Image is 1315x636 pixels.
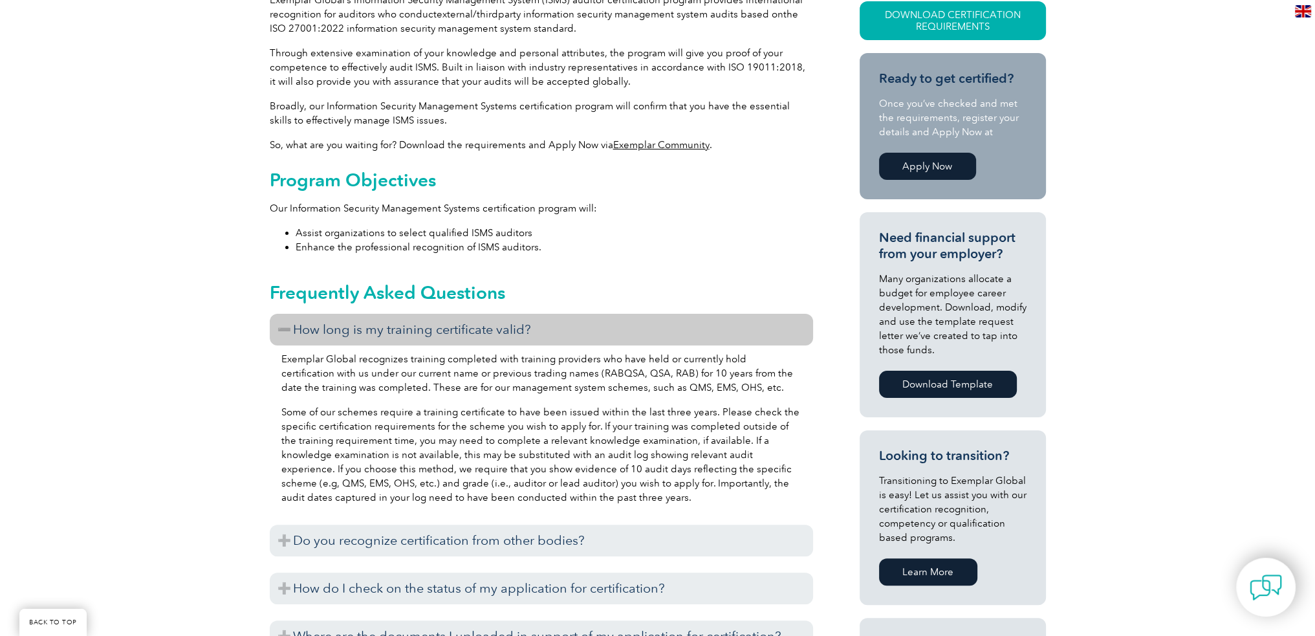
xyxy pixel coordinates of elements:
h3: How do I check on the status of my application for certification? [270,573,813,604]
a: Apply Now [879,153,976,180]
p: Once you’ve checked and met the requirements, register your details and Apply Now at [879,96,1027,139]
img: contact-chat.png [1250,571,1282,604]
p: Some of our schemes require a training certificate to have been issued within the last three year... [281,405,801,505]
h3: How long is my training certificate valid? [270,314,813,345]
p: Our Information Security Management Systems certification program will: [270,201,813,215]
img: en [1295,5,1311,17]
h2: Frequently Asked Questions [270,282,813,303]
p: Exemplar Global recognizes training completed with training providers who have held or currently ... [281,352,801,395]
li: Enhance the professional recognition of ISMS auditors. [296,240,813,254]
h3: Looking to transition? [879,448,1027,464]
a: Learn More [879,558,977,586]
li: Assist organizations to select qualified ISMS auditors [296,226,813,240]
h3: Need financial support from your employer? [879,230,1027,262]
span: external/third [437,8,498,20]
span: party information security management system audits based on [498,8,783,20]
h2: Program Objectives [270,170,813,190]
p: Transitioning to Exemplar Global is easy! Let us assist you with our certification recognition, c... [879,474,1027,545]
a: Download Template [879,371,1017,398]
p: So, what are you waiting for? Download the requirements and Apply Now via . [270,138,813,152]
a: BACK TO TOP [19,609,87,636]
p: Through extensive examination of your knowledge and personal attributes, the program will give yo... [270,46,813,89]
h3: Do you recognize certification from other bodies? [270,525,813,556]
h3: Ready to get certified? [879,71,1027,87]
a: Download Certification Requirements [860,1,1046,40]
p: Broadly, our Information Security Management Systems certification program will confirm that you ... [270,99,813,127]
p: Many organizations allocate a budget for employee career development. Download, modify and use th... [879,272,1027,357]
a: Exemplar Community [613,139,710,151]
